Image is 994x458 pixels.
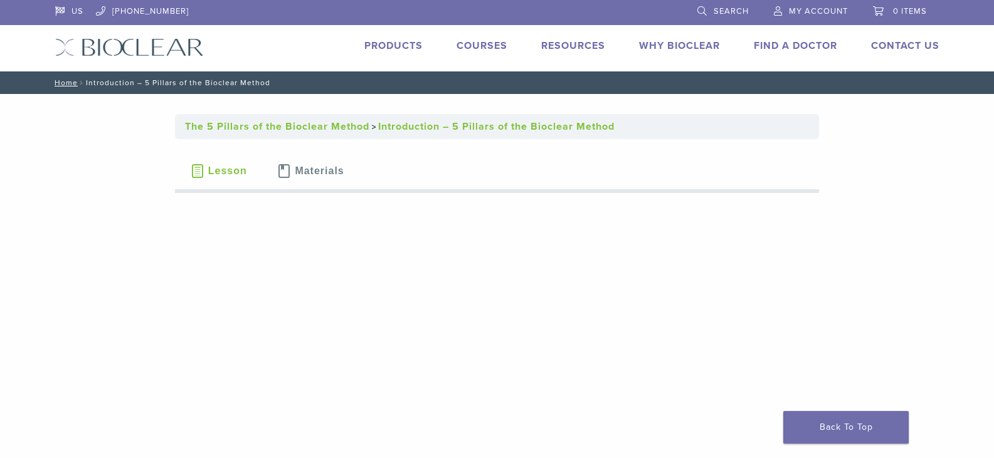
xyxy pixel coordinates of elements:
span: 0 items [893,6,927,16]
nav: Introduction – 5 Pillars of the Bioclear Method [46,71,949,94]
a: Contact Us [871,39,939,52]
span: Materials [295,166,344,176]
span: My Account [789,6,848,16]
a: Home [51,78,78,87]
a: Resources [541,39,605,52]
span: / [78,80,86,86]
a: Why Bioclear [639,39,720,52]
a: The 5 Pillars of the Bioclear Method [185,120,369,133]
a: Introduction – 5 Pillars of the Bioclear Method [378,120,615,133]
span: Lesson [208,166,247,176]
a: Back To Top [783,411,909,444]
img: Bioclear [55,38,204,56]
a: Courses [457,39,507,52]
span: Search [714,6,749,16]
a: Products [364,39,423,52]
a: Find A Doctor [754,39,837,52]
